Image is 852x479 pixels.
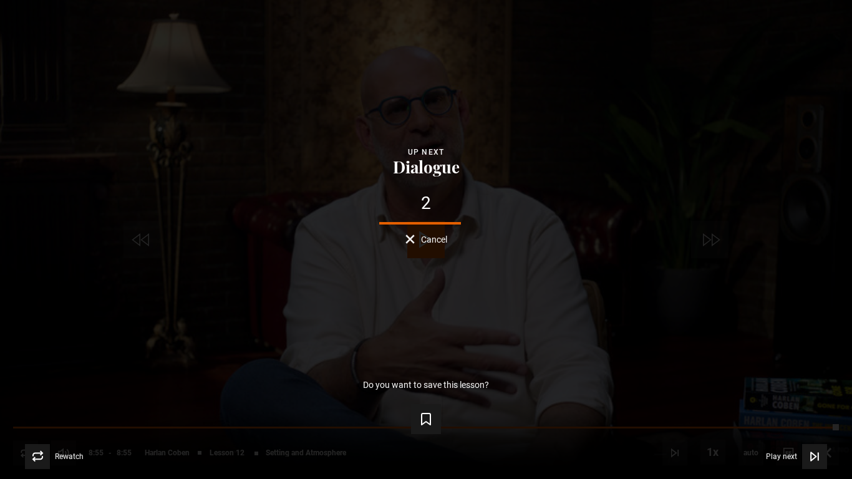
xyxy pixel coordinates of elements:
div: 2 [20,195,832,212]
button: Dialogue [389,158,463,176]
div: Up next [20,146,832,158]
button: Play next [766,444,827,469]
p: Do you want to save this lesson? [363,380,489,389]
span: Rewatch [55,453,84,460]
span: Play next [766,453,797,460]
span: Cancel [421,235,447,244]
button: Rewatch [25,444,84,469]
button: Cancel [405,235,447,244]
